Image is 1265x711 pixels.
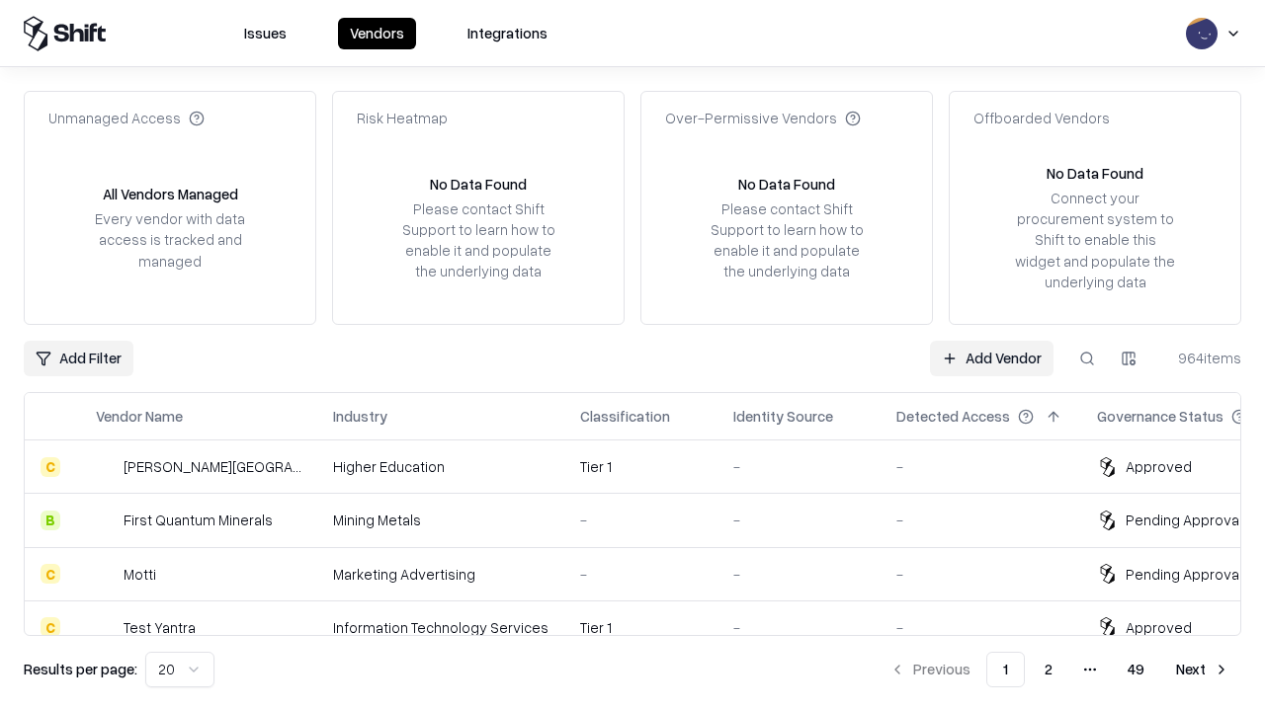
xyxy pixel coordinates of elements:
[896,406,1010,427] div: Detected Access
[1126,456,1192,477] div: Approved
[733,617,865,638] div: -
[733,406,833,427] div: Identity Source
[96,406,183,427] div: Vendor Name
[232,18,298,49] button: Issues
[1029,652,1068,687] button: 2
[1164,652,1241,687] button: Next
[733,564,865,585] div: -
[1013,188,1177,292] div: Connect your procurement system to Shift to enable this widget and populate the underlying data
[878,652,1241,687] nav: pagination
[1047,163,1143,184] div: No Data Found
[124,456,301,477] div: [PERSON_NAME][GEOGRAPHIC_DATA]
[986,652,1025,687] button: 1
[41,564,60,584] div: C
[973,108,1110,128] div: Offboarded Vendors
[1112,652,1160,687] button: 49
[103,184,238,204] div: All Vendors Managed
[357,108,448,128] div: Risk Heatmap
[333,406,387,427] div: Industry
[733,456,865,477] div: -
[41,457,60,477] div: C
[456,18,559,49] button: Integrations
[896,564,1065,585] div: -
[580,510,702,530] div: -
[338,18,416,49] button: Vendors
[41,511,60,530] div: B
[333,564,548,585] div: Marketing Advertising
[1097,406,1223,427] div: Governance Status
[24,341,133,376] button: Add Filter
[24,659,137,679] p: Results per page:
[96,511,116,530] img: First Quantum Minerals
[124,564,156,585] div: Motti
[124,510,273,530] div: First Quantum Minerals
[580,406,670,427] div: Classification
[1162,348,1241,368] div: 964 items
[333,456,548,477] div: Higher Education
[430,174,527,195] div: No Data Found
[333,617,548,638] div: Information Technology Services
[738,174,835,195] div: No Data Found
[705,198,869,282] div: Please contact Shift Support to learn how to enable it and populate the underlying data
[896,617,1065,638] div: -
[333,510,548,530] div: Mining Metals
[665,108,861,128] div: Over-Permissive Vendors
[580,456,702,477] div: Tier 1
[580,564,702,585] div: -
[88,208,252,271] div: Every vendor with data access is tracked and managed
[396,198,560,282] div: Please contact Shift Support to learn how to enable it and populate the underlying data
[48,108,205,128] div: Unmanaged Access
[896,510,1065,530] div: -
[41,617,60,637] div: C
[1126,564,1242,585] div: Pending Approval
[733,510,865,530] div: -
[896,456,1065,477] div: -
[96,457,116,477] img: Reichman University
[96,564,116,584] img: Motti
[1126,510,1242,530] div: Pending Approval
[930,341,1054,376] a: Add Vendor
[124,617,196,638] div: Test Yantra
[580,617,702,638] div: Tier 1
[1126,617,1192,638] div: Approved
[96,617,116,637] img: Test Yantra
